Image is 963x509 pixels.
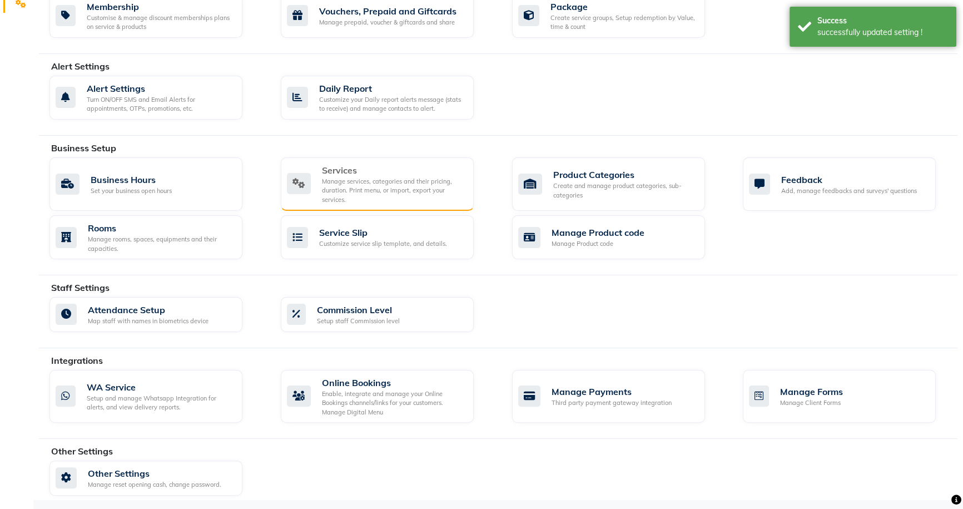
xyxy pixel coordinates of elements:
[87,394,234,412] div: Setup and manage Whatsapp Integration for alerts, and view delivery reports.
[49,370,264,423] a: WA ServiceSetup and manage Whatsapp Integration for alerts, and view delivery reports.
[281,76,495,120] a: Daily ReportCustomize your Daily report alerts message (stats to receive) and manage contacts to ...
[319,18,456,27] div: Manage prepaid, voucher & giftcards and share
[319,226,447,239] div: Service Slip
[780,398,843,408] div: Manage Client Forms
[319,95,465,113] div: Customize your Daily report alerts message (stats to receive) and manage contacts to alert.
[550,13,696,32] div: Create service groups, Setup redemption by Value, time & count
[317,303,400,317] div: Commission Level
[512,215,727,259] a: Manage Product codeManage Product code
[319,82,465,95] div: Daily Report
[780,385,843,398] div: Manage Forms
[88,317,209,326] div: Map staff with names in biometrics device
[743,370,957,423] a: Manage FormsManage Client Forms
[552,239,644,249] div: Manage Product code
[743,157,957,211] a: FeedbackAdd, manage feedbacks and surveys' questions
[322,389,465,417] div: Enable, integrate and manage your Online Bookings channels/links for your customers. Manage Digit...
[88,235,234,253] div: Manage rooms, spaces, equipments and their capacities.
[91,186,172,196] div: Set your business open hours
[281,370,495,423] a: Online BookingsEnable, integrate and manage your Online Bookings channels/links for your customer...
[87,95,234,113] div: Turn ON/OFF SMS and Email Alerts for appointments, OTPs, promotions, etc.
[281,157,495,211] a: ServicesManage services, categories and their pricing, duration. Print menu, or import, export yo...
[88,221,234,235] div: Rooms
[49,157,264,211] a: Business HoursSet your business open hours
[88,467,221,480] div: Other Settings
[88,303,209,317] div: Attendance Setup
[781,186,917,196] div: Add, manage feedbacks and surveys' questions
[317,317,400,326] div: Setup staff Commission level
[281,215,495,259] a: Service SlipCustomize service slip template, and details.
[817,15,948,27] div: Success
[817,27,948,38] div: successfully updated setting !
[49,76,264,120] a: Alert SettingsTurn ON/OFF SMS and Email Alerts for appointments, OTPs, promotions, etc.
[552,385,672,398] div: Manage Payments
[88,480,221,490] div: Manage reset opening cash, change password.
[322,177,465,205] div: Manage services, categories and their pricing, duration. Print menu, or import, export your servi...
[319,4,456,18] div: Vouchers, Prepaid and Giftcards
[781,173,917,186] div: Feedback
[281,297,495,332] a: Commission LevelSetup staff Commission level
[322,376,465,389] div: Online Bookings
[87,13,234,32] div: Customise & manage discount memberships plans on service & products
[319,239,447,249] div: Customize service slip template, and details.
[553,168,696,181] div: Product Categories
[552,226,644,239] div: Manage Product code
[512,157,727,211] a: Product CategoriesCreate and manage product categories, sub-categories
[553,181,696,200] div: Create and manage product categories, sub-categories
[91,173,172,186] div: Business Hours
[512,370,727,423] a: Manage PaymentsThird party payment gateway integration
[87,380,234,394] div: WA Service
[552,398,672,408] div: Third party payment gateway integration
[49,215,264,259] a: RoomsManage rooms, spaces, equipments and their capacities.
[49,297,264,332] a: Attendance SetupMap staff with names in biometrics device
[87,82,234,95] div: Alert Settings
[49,461,264,496] a: Other SettingsManage reset opening cash, change password.
[322,164,465,177] div: Services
